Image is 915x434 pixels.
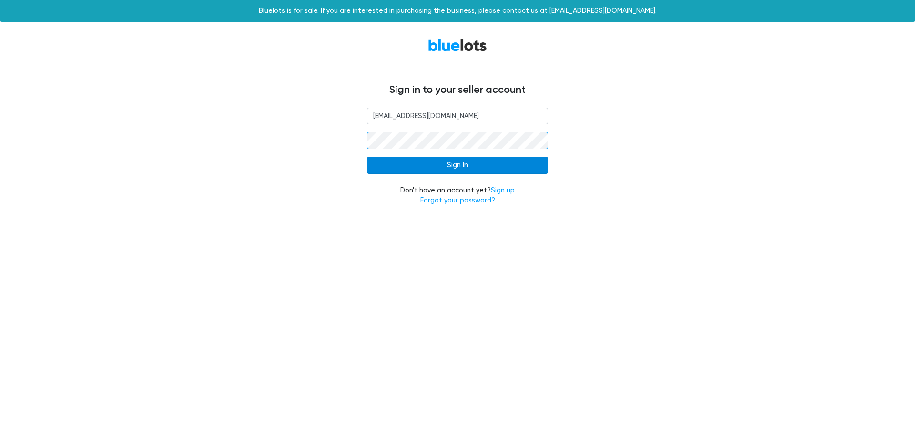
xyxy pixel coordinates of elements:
[420,196,495,204] a: Forgot your password?
[172,84,743,96] h4: Sign in to your seller account
[491,186,515,194] a: Sign up
[367,108,548,125] input: Email
[367,157,548,174] input: Sign In
[428,38,487,52] a: BlueLots
[367,185,548,206] div: Don't have an account yet?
